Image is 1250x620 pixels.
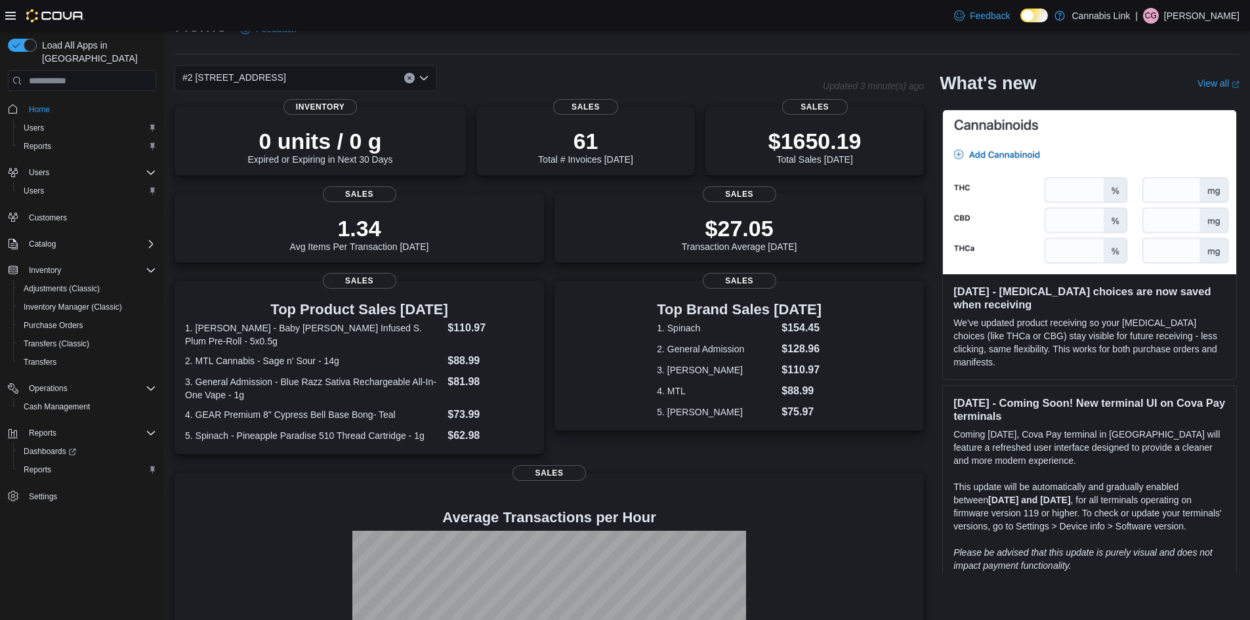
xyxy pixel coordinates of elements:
[24,489,62,505] a: Settings
[24,488,156,505] span: Settings
[24,236,156,252] span: Catalog
[24,165,156,180] span: Users
[248,128,393,154] p: 0 units / 0 g
[29,383,68,394] span: Operations
[248,128,393,165] div: Expired or Expiring in Next 30 Days
[290,215,429,252] div: Avg Items Per Transaction [DATE]
[185,408,442,421] dt: 4. GEAR Premium 8" Cypress Bell Base Bong- Teal
[24,209,156,226] span: Customers
[18,183,156,199] span: Users
[781,341,822,357] dd: $128.96
[404,73,415,83] button: Clear input
[781,404,822,420] dd: $75.97
[18,399,95,415] a: Cash Management
[323,186,396,202] span: Sales
[3,424,161,442] button: Reports
[448,407,533,423] dd: $73.99
[24,357,56,367] span: Transfers
[24,262,66,278] button: Inventory
[185,321,442,348] dt: 1. [PERSON_NAME] - Baby [PERSON_NAME] Infused S. Plum Pre-Roll - 5x0.5g
[24,186,44,196] span: Users
[988,495,1070,505] strong: [DATE] and [DATE]
[538,128,633,154] p: 61
[18,120,156,136] span: Users
[657,342,776,356] dt: 2. General Admission
[24,381,156,396] span: Operations
[18,138,156,154] span: Reports
[290,215,429,241] p: 1.34
[512,465,586,481] span: Sales
[703,273,776,289] span: Sales
[323,273,396,289] span: Sales
[18,183,49,199] a: Users
[1135,8,1138,24] p: |
[768,128,862,154] p: $1650.19
[18,354,62,370] a: Transfers
[3,261,161,279] button: Inventory
[953,285,1226,311] h3: [DATE] - [MEDICAL_DATA] choices are now saved when receiving
[1020,9,1048,22] input: Dark Mode
[29,265,61,276] span: Inventory
[703,186,776,202] span: Sales
[24,100,156,117] span: Home
[29,428,56,438] span: Reports
[1232,81,1240,89] svg: External link
[448,428,533,444] dd: $62.98
[24,425,62,441] button: Reports
[24,102,55,117] a: Home
[553,99,619,115] span: Sales
[781,383,822,399] dd: $88.99
[18,462,156,478] span: Reports
[13,137,161,155] button: Reports
[13,335,161,353] button: Transfers (Classic)
[185,510,913,526] h4: Average Transactions per Hour
[1164,8,1240,24] p: [PERSON_NAME]
[1072,8,1130,24] p: Cannabis Link
[682,215,797,241] p: $27.05
[657,405,776,419] dt: 5. [PERSON_NAME]
[8,94,156,540] nav: Complex example
[953,428,1226,467] p: Coming [DATE], Cova Pay terminal in [GEOGRAPHIC_DATA] will feature a refreshed user interface des...
[18,444,156,459] span: Dashboards
[18,299,156,315] span: Inventory Manager (Classic)
[24,320,83,331] span: Purchase Orders
[24,465,51,475] span: Reports
[538,128,633,165] div: Total # Invoices [DATE]
[781,362,822,378] dd: $110.97
[18,354,156,370] span: Transfers
[657,363,776,377] dt: 3. [PERSON_NAME]
[1143,8,1159,24] div: Casee Griffith
[781,320,822,336] dd: $154.45
[823,81,924,91] p: Updated 3 minute(s) ago
[18,462,56,478] a: Reports
[940,73,1036,94] h2: What's new
[18,299,127,315] a: Inventory Manager (Classic)
[448,374,533,390] dd: $81.98
[24,123,44,133] span: Users
[24,283,100,294] span: Adjustments (Classic)
[953,396,1226,423] h3: [DATE] - Coming Soon! New terminal UI on Cova Pay terminals
[24,339,89,349] span: Transfers (Classic)
[26,9,85,22] img: Cova
[24,381,73,396] button: Operations
[185,302,533,318] h3: Top Product Sales [DATE]
[283,99,357,115] span: Inventory
[13,182,161,200] button: Users
[29,213,67,223] span: Customers
[3,379,161,398] button: Operations
[13,461,161,479] button: Reports
[24,425,156,441] span: Reports
[29,491,57,502] span: Settings
[448,320,533,336] dd: $110.97
[13,119,161,137] button: Users
[18,281,105,297] a: Adjustments (Classic)
[18,120,49,136] a: Users
[18,336,156,352] span: Transfers (Classic)
[24,302,122,312] span: Inventory Manager (Classic)
[18,336,94,352] a: Transfers (Classic)
[3,487,161,506] button: Settings
[18,444,81,459] a: Dashboards
[657,302,822,318] h3: Top Brand Sales [DATE]
[13,353,161,371] button: Transfers
[13,442,161,461] a: Dashboards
